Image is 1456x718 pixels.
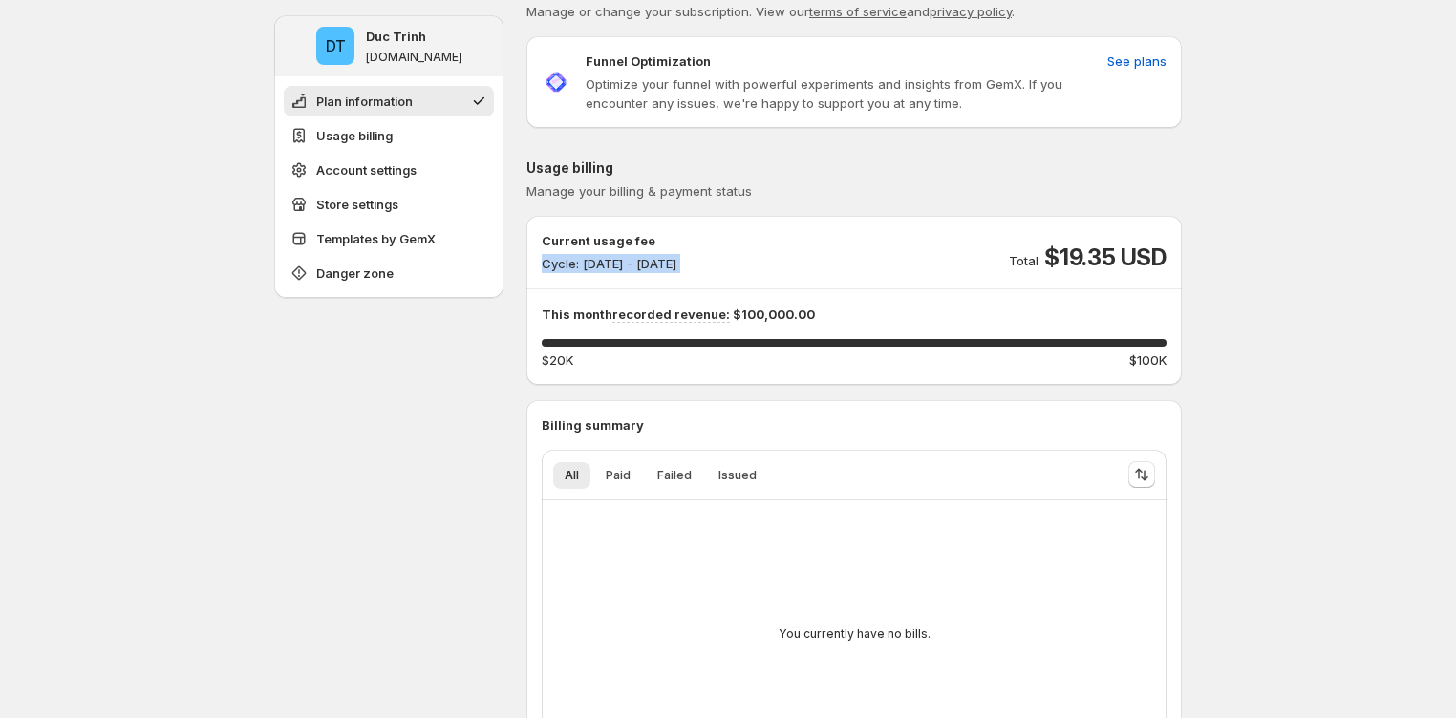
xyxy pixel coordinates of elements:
[809,4,907,19] a: terms of service
[526,4,1015,19] span: Manage or change your subscription. View our and .
[1044,243,1167,273] span: $19.35 USD
[284,86,494,116] button: Plan information
[542,231,676,250] p: Current usage fee
[657,468,692,483] span: Failed
[316,195,398,214] span: Store settings
[542,254,676,273] p: Cycle: [DATE] - [DATE]
[526,158,1182,178] p: Usage billing
[284,189,494,220] button: Store settings
[542,305,1167,324] p: This month $100,000.00
[526,183,752,199] span: Manage your billing & payment status
[1107,52,1167,71] span: See plans
[586,74,1100,113] p: Optimize your funnel with powerful experiments and insights from GemX. If you encounter any issue...
[316,264,394,283] span: Danger zone
[542,415,1167,434] p: Billing summary
[366,27,426,46] p: Duc Trinh
[1096,46,1178,76] button: See plans
[586,52,711,71] p: Funnel Optimization
[1128,461,1155,488] button: Sort the results
[284,258,494,288] button: Danger zone
[779,626,931,642] p: You currently have no bills.
[284,155,494,185] button: Account settings
[606,468,631,483] span: Paid
[316,160,417,179] span: Account settings
[366,50,462,65] p: [DOMAIN_NAME]
[316,229,436,248] span: Templates by GemX
[718,468,757,483] span: Issued
[284,120,494,151] button: Usage billing
[1009,251,1038,270] p: Total
[542,350,573,370] span: $20K
[565,468,579,483] span: All
[1129,350,1167,370] span: $100K
[316,92,413,111] span: Plan information
[612,306,730,323] span: recorded revenue:
[930,4,1012,19] a: privacy policy
[284,223,494,254] button: Templates by GemX
[542,68,570,96] img: Funnel Optimization
[325,36,345,55] text: DT
[316,126,393,145] span: Usage billing
[316,27,354,65] span: Duc Trinh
